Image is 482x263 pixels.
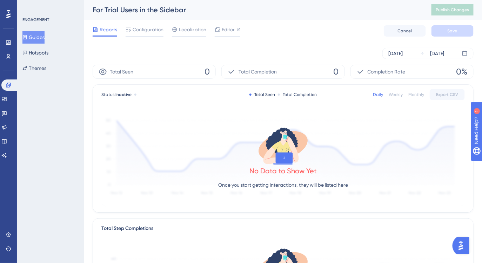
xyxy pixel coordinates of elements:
p: Once you start getting interactions, they will be listed here [218,181,348,189]
button: Publish Changes [431,4,474,15]
span: Inactive [115,92,132,97]
span: Save [448,28,457,34]
span: Localization [179,25,206,34]
span: Total Seen [110,68,133,76]
div: Daily [373,92,383,97]
div: Total Completion [278,92,317,97]
span: 0% [456,66,468,77]
span: Configuration [133,25,163,34]
span: Cancel [398,28,412,34]
button: Save [431,25,474,37]
button: Hotspots [22,46,48,59]
div: [DATE] [430,49,444,58]
button: Guides [22,31,45,44]
div: Monthly [408,92,424,97]
span: Need Help? [16,2,44,10]
span: Reports [100,25,117,34]
span: 0 [205,66,210,77]
div: Total Step Completions [101,224,153,233]
div: Total Seen [249,92,275,97]
div: No Data to Show Yet [249,166,317,176]
span: Export CSV [436,92,458,97]
span: Publish Changes [436,7,469,13]
span: Completion Rate [368,68,406,76]
div: ENGAGEMENT [22,17,49,23]
div: [DATE] [388,49,403,58]
button: Themes [22,62,46,75]
button: Cancel [384,25,426,37]
button: Export CSV [430,89,465,100]
iframe: UserGuiding AI Assistant Launcher [453,235,474,256]
div: Weekly [389,92,403,97]
div: For Trial Users in the Sidebar [93,5,414,15]
span: Editor [222,25,235,34]
span: Total Completion [239,68,277,76]
span: 0 [334,66,339,77]
span: Status: [101,92,132,97]
div: 1 [49,4,51,9]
